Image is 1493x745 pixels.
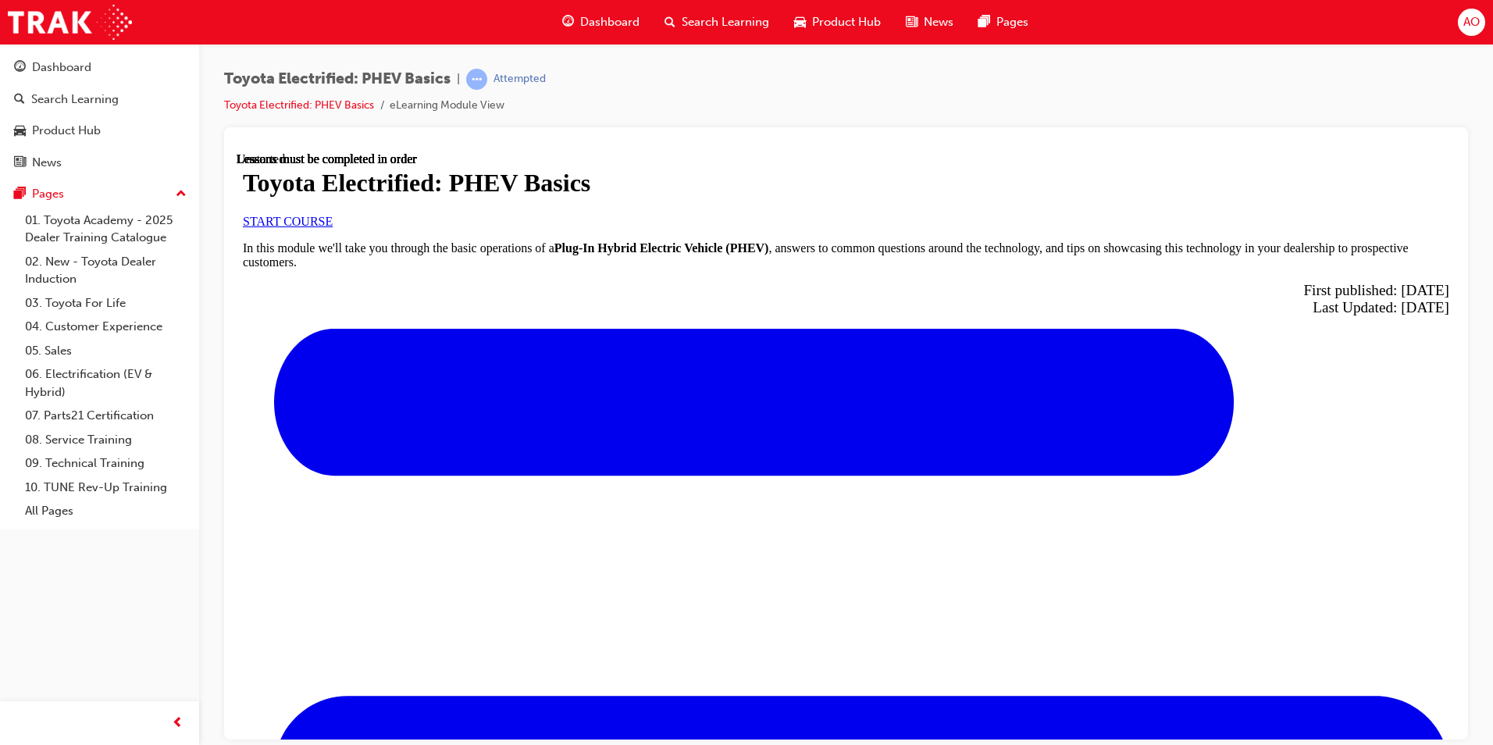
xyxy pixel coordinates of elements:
span: AO [1463,13,1480,31]
div: Attempted [494,72,546,87]
button: Pages [6,180,193,209]
a: 04. Customer Experience [19,315,193,339]
strong: Plug-In Hybrid Electric Vehicle (PHEV) [318,89,533,102]
span: learningRecordVerb_ATTEMPT-icon [466,69,487,90]
span: News [924,13,953,31]
span: Toyota Electrified: PHEV Basics [224,70,451,88]
span: news-icon [906,12,918,32]
a: Dashboard [6,53,193,82]
span: guage-icon [562,12,574,32]
a: 02. New - Toyota Dealer Induction [19,250,193,291]
a: car-iconProduct Hub [782,6,893,38]
a: search-iconSearch Learning [652,6,782,38]
a: News [6,148,193,177]
a: 07. Parts21 Certification [19,404,193,428]
div: News [32,154,62,172]
a: 06. Electrification (EV & Hybrid) [19,362,193,404]
span: car-icon [14,124,26,138]
span: prev-icon [172,714,184,733]
h1: Toyota Electrified: PHEV Basics [6,16,1213,45]
a: 03. Toyota For Life [19,291,193,315]
div: Search Learning [31,91,119,109]
span: | [457,70,460,88]
span: pages-icon [978,12,990,32]
a: pages-iconPages [966,6,1041,38]
a: 05. Sales [19,339,193,363]
a: Product Hub [6,116,193,145]
a: 01. Toyota Academy - 2025 Dealer Training Catalogue [19,209,193,250]
a: Search Learning [6,85,193,114]
span: First published: [DATE] Last Updated: [DATE] [1067,130,1213,163]
div: Dashboard [32,59,91,77]
a: START COURSE [6,62,96,76]
div: Pages [32,185,64,203]
span: news-icon [14,156,26,170]
a: 08. Service Training [19,428,193,452]
button: DashboardSearch LearningProduct HubNews [6,50,193,180]
button: AO [1458,9,1485,36]
img: Trak [8,5,132,40]
div: Product Hub [32,122,101,140]
span: car-icon [794,12,806,32]
span: Pages [996,13,1028,31]
span: pages-icon [14,187,26,201]
a: All Pages [19,499,193,523]
span: Dashboard [580,13,640,31]
a: guage-iconDashboard [550,6,652,38]
a: 09. Technical Training [19,451,193,476]
a: news-iconNews [893,6,966,38]
a: Toyota Electrified: PHEV Basics [224,98,374,112]
span: search-icon [14,93,25,107]
a: 10. TUNE Rev-Up Training [19,476,193,500]
span: guage-icon [14,61,26,75]
span: Product Hub [812,13,881,31]
p: In this module we'll take you through the basic operations of a , answers to common questions aro... [6,89,1213,117]
li: eLearning Module View [390,97,504,115]
span: Search Learning [682,13,769,31]
span: search-icon [665,12,675,32]
span: up-icon [176,184,187,205]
